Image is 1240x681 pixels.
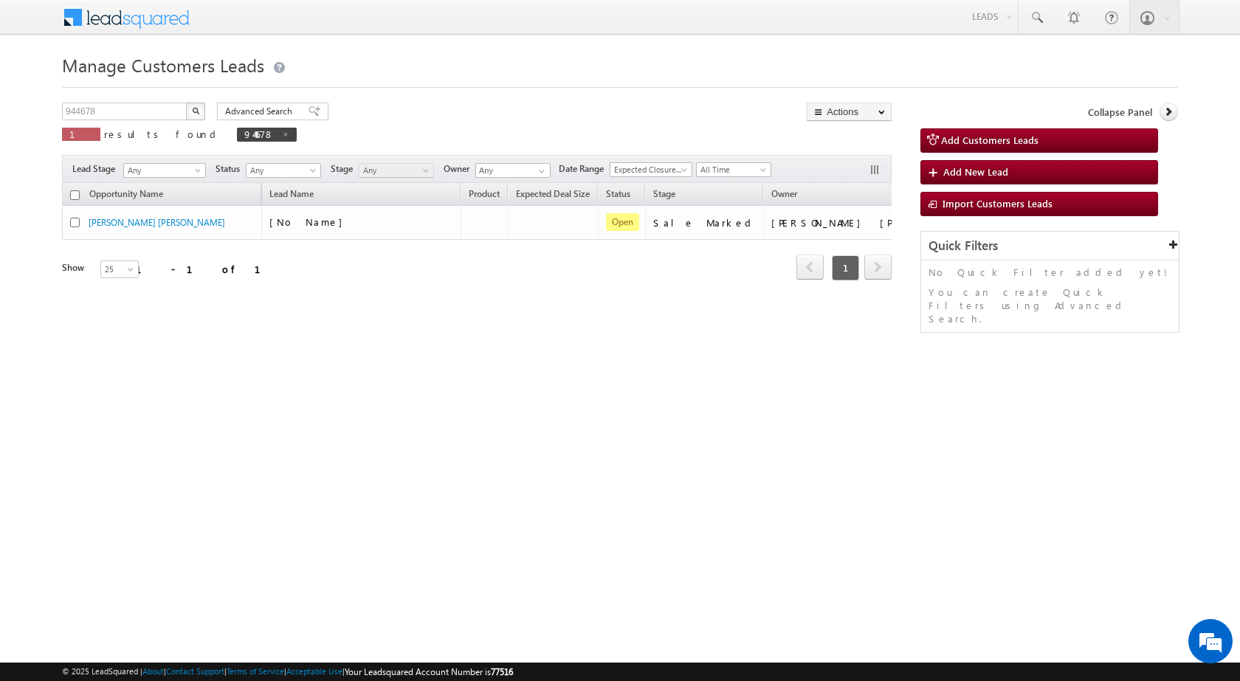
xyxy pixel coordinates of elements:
[864,256,892,280] a: next
[246,163,321,178] a: Any
[124,164,201,177] span: Any
[610,162,692,177] a: Expected Closure Date
[929,286,1171,325] p: You can create Quick Filters using Advanced Search.
[72,162,121,176] span: Lead Stage
[244,128,275,140] span: 944678
[286,666,342,676] a: Acceptable Use
[359,164,430,177] span: Any
[136,260,278,277] div: 1 - 1 of 1
[559,162,610,176] span: Date Range
[531,164,549,179] a: Show All Items
[943,197,1053,210] span: Import Customers Leads
[941,134,1038,146] span: Add Customers Leads
[516,188,590,199] span: Expected Deal Size
[269,215,350,228] span: [No Name]
[1088,106,1152,119] span: Collapse Panel
[225,105,297,118] span: Advanced Search
[646,186,683,205] a: Stage
[101,263,140,276] span: 25
[864,255,892,280] span: next
[227,666,284,676] a: Terms of Service
[70,190,80,200] input: Check all records
[653,216,757,229] div: Sale Marked
[444,162,475,176] span: Owner
[696,162,771,177] a: All Time
[247,164,317,177] span: Any
[771,188,797,199] span: Owner
[69,128,93,140] span: 1
[796,256,824,280] a: prev
[807,103,892,121] button: Actions
[943,165,1008,178] span: Add New Lead
[359,163,434,178] a: Any
[653,188,675,199] span: Stage
[166,666,224,676] a: Contact Support
[89,188,163,199] span: Opportunity Name
[771,216,919,229] div: [PERSON_NAME] [PERSON_NAME]
[796,255,824,280] span: prev
[142,666,164,676] a: About
[921,232,1179,260] div: Quick Filters
[697,163,767,176] span: All Time
[89,217,225,228] a: [PERSON_NAME] [PERSON_NAME]
[123,163,206,178] a: Any
[62,261,89,274] div: Show
[62,665,513,679] span: © 2025 LeadSquared | | | | |
[192,107,199,114] img: Search
[606,213,639,231] span: Open
[929,266,1171,279] p: No Quick Filter added yet!
[491,666,513,677] span: 77516
[599,186,638,205] a: Status
[509,186,597,205] a: Expected Deal Size
[832,255,859,280] span: 1
[216,162,246,176] span: Status
[610,163,687,176] span: Expected Closure Date
[82,186,170,205] a: Opportunity Name
[100,260,139,278] a: 25
[262,186,321,205] span: Lead Name
[469,188,500,199] span: Product
[331,162,359,176] span: Stage
[345,666,513,677] span: Your Leadsquared Account Number is
[475,163,551,178] input: Type to Search
[62,53,264,77] span: Manage Customers Leads
[104,128,221,140] span: results found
